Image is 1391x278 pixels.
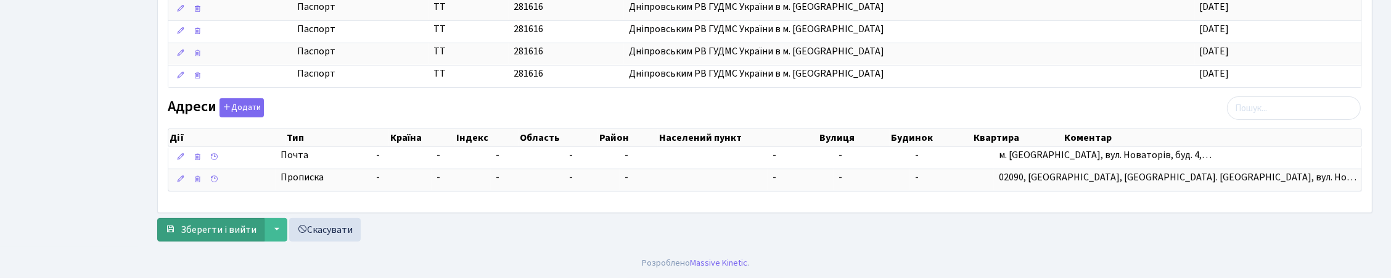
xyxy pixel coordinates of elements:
[514,44,543,58] span: 281616
[839,148,842,162] span: -
[220,98,264,117] button: Адреси
[625,171,628,184] span: -
[496,171,499,184] span: -
[972,129,1064,146] th: Квартира
[569,148,573,162] span: -
[642,256,749,270] div: Розроблено .
[433,44,446,58] span: ТТ
[289,218,361,242] a: Скасувати
[496,148,499,162] span: -
[890,129,972,146] th: Будинок
[376,148,427,162] span: -
[1063,129,1361,146] th: Коментар
[285,129,389,146] th: Тип
[773,171,776,184] span: -
[297,67,424,81] span: Паспорт
[915,171,919,184] span: -
[181,223,256,237] span: Зберегти і вийти
[999,148,1212,162] span: м. [GEOGRAPHIC_DATA], вул. Новаторів, буд. 4,…
[1227,96,1361,120] input: Пошук...
[168,98,264,117] label: Адреси
[157,218,265,242] button: Зберегти і вийти
[625,148,628,162] span: -
[216,96,264,118] a: Додати
[915,148,919,162] span: -
[376,171,427,185] span: -
[629,67,884,80] span: Дніпровським РВ ГУДМС України в м. [GEOGRAPHIC_DATA]
[519,129,598,146] th: Область
[389,129,455,146] th: Країна
[818,129,890,146] th: Вулиця
[297,44,424,59] span: Паспорт
[437,148,440,162] span: -
[297,22,424,36] span: Паспорт
[281,148,308,162] span: Почта
[455,129,519,146] th: Індекс
[433,22,446,36] span: ТТ
[1200,22,1229,36] span: [DATE]
[658,129,818,146] th: Населений пункт
[437,171,440,184] span: -
[999,171,1356,184] span: 02090, [GEOGRAPHIC_DATA], [GEOGRAPHIC_DATA]. [GEOGRAPHIC_DATA], вул. Но…
[1200,67,1229,80] span: [DATE]
[629,22,884,36] span: Дніпровським РВ ГУДМС України в м. [GEOGRAPHIC_DATA]
[514,22,543,36] span: 281616
[569,171,573,184] span: -
[629,44,884,58] span: Дніпровським РВ ГУДМС України в м. [GEOGRAPHIC_DATA]
[839,171,842,184] span: -
[773,148,776,162] span: -
[598,129,659,146] th: Район
[690,256,747,269] a: Massive Kinetic
[281,171,324,185] span: Прописка
[433,67,446,80] span: ТТ
[1200,44,1229,58] span: [DATE]
[168,129,285,146] th: Дії
[514,67,543,80] span: 281616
